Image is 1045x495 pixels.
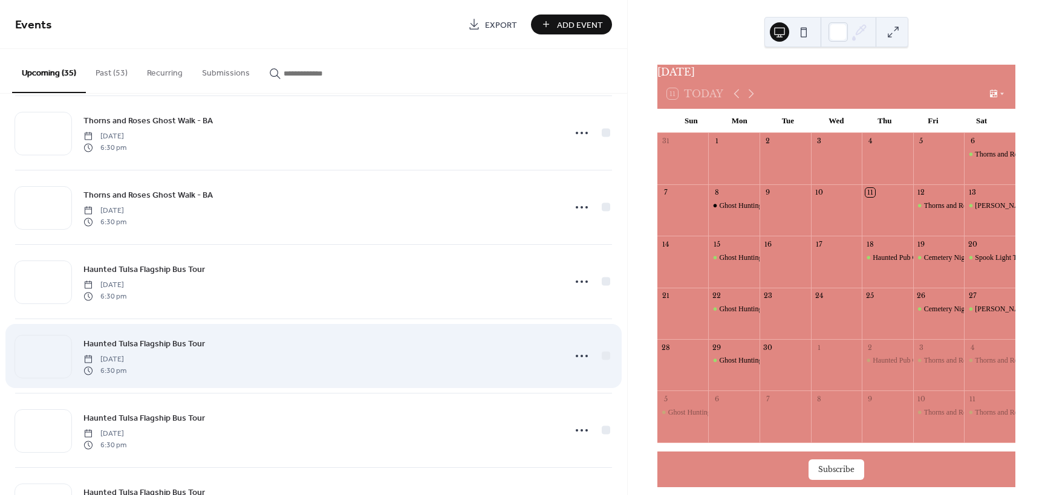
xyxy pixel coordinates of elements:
[815,188,824,197] div: 10
[865,343,874,352] div: 2
[83,291,126,302] span: 6:30 pm
[873,355,930,366] div: Haunted Pub Crawl
[913,201,965,211] div: Thorns and Roses Ghost Walk - BA
[964,407,1015,418] div: Thorns and Roses Ghost Walk - BA
[708,201,760,211] div: Ghost Hunting 101 Fall Workshop
[83,411,205,425] a: Haunted Tulsa Flagship Bus Tour
[83,188,213,202] a: Thorns and Roses Ghost Walk - BA
[83,429,126,439] span: [DATE]
[708,304,760,314] div: Ghost Hunting 101
[83,205,126,216] span: [DATE]
[715,109,764,133] div: Mon
[712,188,721,197] div: 8
[865,188,874,197] div: 11
[917,188,926,197] div: 12
[192,49,259,92] button: Submissions
[865,394,874,403] div: 9
[764,109,812,133] div: Tue
[815,394,824,403] div: 8
[719,253,775,263] div: Ghost Hunting 101
[909,109,957,133] div: Fri
[661,343,670,352] div: 28
[763,188,772,197] div: 9
[957,109,1006,133] div: Sat
[913,355,965,366] div: Thorns and Roses Ghost Walk - BA
[83,189,213,202] span: Thorns and Roses Ghost Walk - BA
[924,304,1017,314] div: Cemetery Nights - Scary Movie
[83,264,205,276] span: Haunted Tulsa Flagship Bus Tour
[661,137,670,146] div: 31
[809,459,864,480] button: Subscribe
[83,365,126,376] span: 6:30 pm
[763,343,772,352] div: 30
[719,304,775,314] div: Ghost Hunting 101
[913,304,965,314] div: Cemetery Nights - Scary Movie
[964,355,1015,366] div: Thorns and Roses Ghost Walk - BA
[83,439,126,450] span: 6:30 pm
[83,115,213,128] span: Thorns and Roses Ghost Walk - BA
[137,49,192,92] button: Recurring
[924,253,1029,263] div: Cemetery Nights - Stores & Smores
[763,239,772,248] div: 16
[968,188,977,197] div: 13
[661,394,670,403] div: 5
[83,131,126,142] span: [DATE]
[964,304,1015,314] div: Casper Cruizin' - Thrift Store
[968,239,977,248] div: 20
[815,291,824,300] div: 24
[12,49,86,93] button: Upcoming (35)
[712,137,721,146] div: 1
[968,137,977,146] div: 6
[964,201,1015,211] div: Casper Cruizin' - Dark Market Tour
[968,343,977,352] div: 4
[83,337,205,351] a: Haunted Tulsa Flagship Bus Tour
[708,253,760,263] div: Ghost Hunting 101
[719,355,775,366] div: Ghost Hunting 101
[667,109,715,133] div: Sun
[657,407,709,418] div: Ghost Hunting 101
[865,291,874,300] div: 25
[661,239,670,248] div: 14
[815,343,824,352] div: 1
[861,109,909,133] div: Thu
[83,280,126,291] span: [DATE]
[531,15,612,34] button: Add Event
[83,412,205,425] span: Haunted Tulsa Flagship Bus Tour
[86,49,137,92] button: Past (53)
[862,253,913,263] div: Haunted Pub Crawl
[485,19,517,31] span: Export
[712,343,721,352] div: 29
[924,355,1028,366] div: Thorns and Roses Ghost Walk - BA
[865,137,874,146] div: 4
[964,253,1015,263] div: Spook Light Tour
[924,201,1028,211] div: Thorns and Roses Ghost Walk - BA
[712,394,721,403] div: 6
[459,15,526,34] a: Export
[83,338,205,351] span: Haunted Tulsa Flagship Bus Tour
[968,291,977,300] div: 27
[719,201,819,211] div: Ghost Hunting 101 Fall Workshop
[661,188,670,197] div: 7
[917,239,926,248] div: 19
[815,239,824,248] div: 17
[873,253,930,263] div: Haunted Pub Crawl
[15,13,52,37] span: Events
[975,253,1026,263] div: Spook Light Tour
[83,216,126,227] span: 6:30 pm
[83,142,126,153] span: 6:30 pm
[917,394,926,403] div: 10
[83,114,213,128] a: Thorns and Roses Ghost Walk - BA
[964,149,1015,160] div: Thorns and Roses Ghost Walk - BA
[763,137,772,146] div: 2
[865,239,874,248] div: 18
[862,355,913,366] div: Haunted Pub Crawl
[557,19,603,31] span: Add Event
[763,291,772,300] div: 23
[668,407,724,418] div: Ghost Hunting 101
[712,239,721,248] div: 15
[917,343,926,352] div: 3
[712,291,721,300] div: 22
[812,109,861,133] div: Wed
[763,394,772,403] div: 7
